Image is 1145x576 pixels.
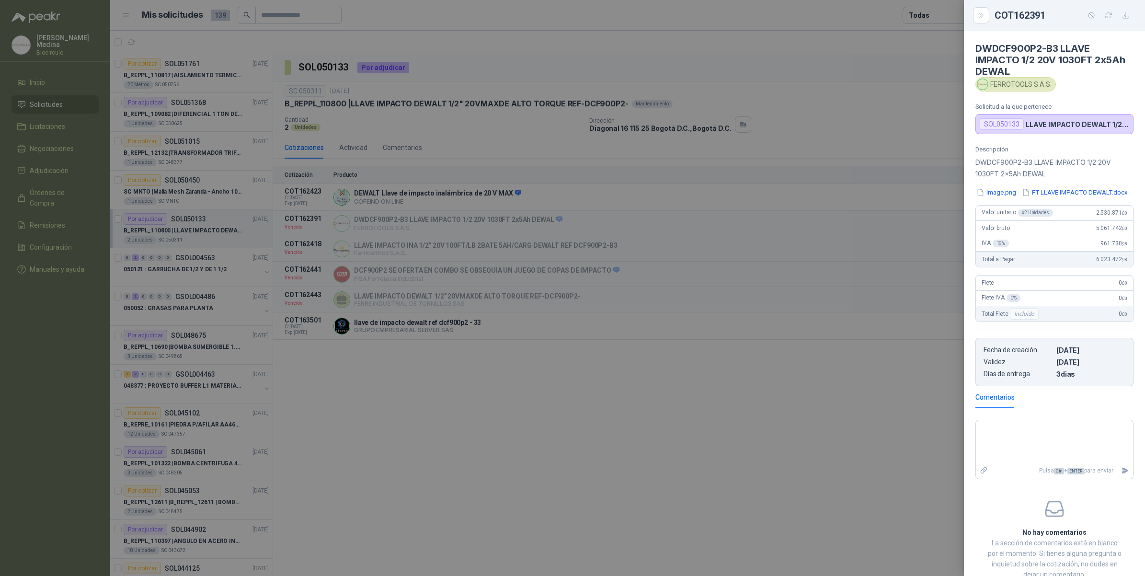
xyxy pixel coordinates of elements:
[1119,295,1127,301] span: 0
[1122,241,1127,246] span: ,98
[993,240,1009,247] div: 19 %
[992,462,1118,479] p: Pulsa + para enviar
[982,294,1020,302] span: Flete IVA
[1122,296,1127,301] span: ,00
[1096,256,1127,263] span: 6.023.472
[1122,226,1127,231] span: ,00
[1010,308,1039,320] div: Incluido
[977,79,988,90] img: Company Logo
[1054,468,1064,474] span: Ctrl
[995,8,1134,23] div: COT162391
[1056,346,1125,354] p: [DATE]
[1122,257,1127,262] span: ,98
[1117,462,1133,479] button: Enviar
[1018,209,1053,217] div: x 2 Unidades
[1096,225,1127,231] span: 5.061.742
[984,370,1053,378] p: Días de entrega
[975,43,1134,77] h4: DWDCF900P2-B3 LLAVE IMPACTO 1/2 20V 1030FT 2x5Ah DEWAL
[975,392,1015,403] div: Comentarios
[980,118,1024,130] div: SOL050133
[987,527,1122,538] h2: No hay comentarios
[982,308,1041,320] span: Total Flete
[975,10,987,21] button: Close
[982,225,1009,231] span: Valor bruto
[975,187,1017,197] button: image.png
[1026,120,1129,128] p: LLAVE IMPACTO DEWALT 1/2" 20VMAXDE ALTO TORQUE REF-DCF900P2-
[975,77,1056,92] div: FERROTOOLS S.A.S.
[1119,279,1127,286] span: 0
[975,146,1134,153] p: Descripción
[1119,311,1127,317] span: 0
[982,256,1015,263] span: Total a Pagar
[982,240,1009,247] span: IVA
[982,209,1053,217] span: Valor unitario
[1007,294,1020,302] div: 0 %
[982,279,994,286] span: Flete
[1100,240,1127,247] span: 961.730
[1067,468,1084,474] span: ENTER
[1122,210,1127,216] span: ,00
[1122,280,1127,286] span: ,00
[975,157,1134,180] p: DWDCF900P2-B3 LLAVE IMPACTO 1/2 20V 1030FT 2x5Ah DEWAL
[984,346,1053,354] p: Fecha de creación
[1056,370,1125,378] p: 3 dias
[1056,358,1125,366] p: [DATE]
[1122,311,1127,317] span: ,00
[1096,209,1127,216] span: 2.530.871
[984,358,1053,366] p: Validez
[1021,187,1129,197] button: FT LLAVE IMPACTO DEWALT.docx
[975,103,1134,110] p: Solicitud a la que pertenece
